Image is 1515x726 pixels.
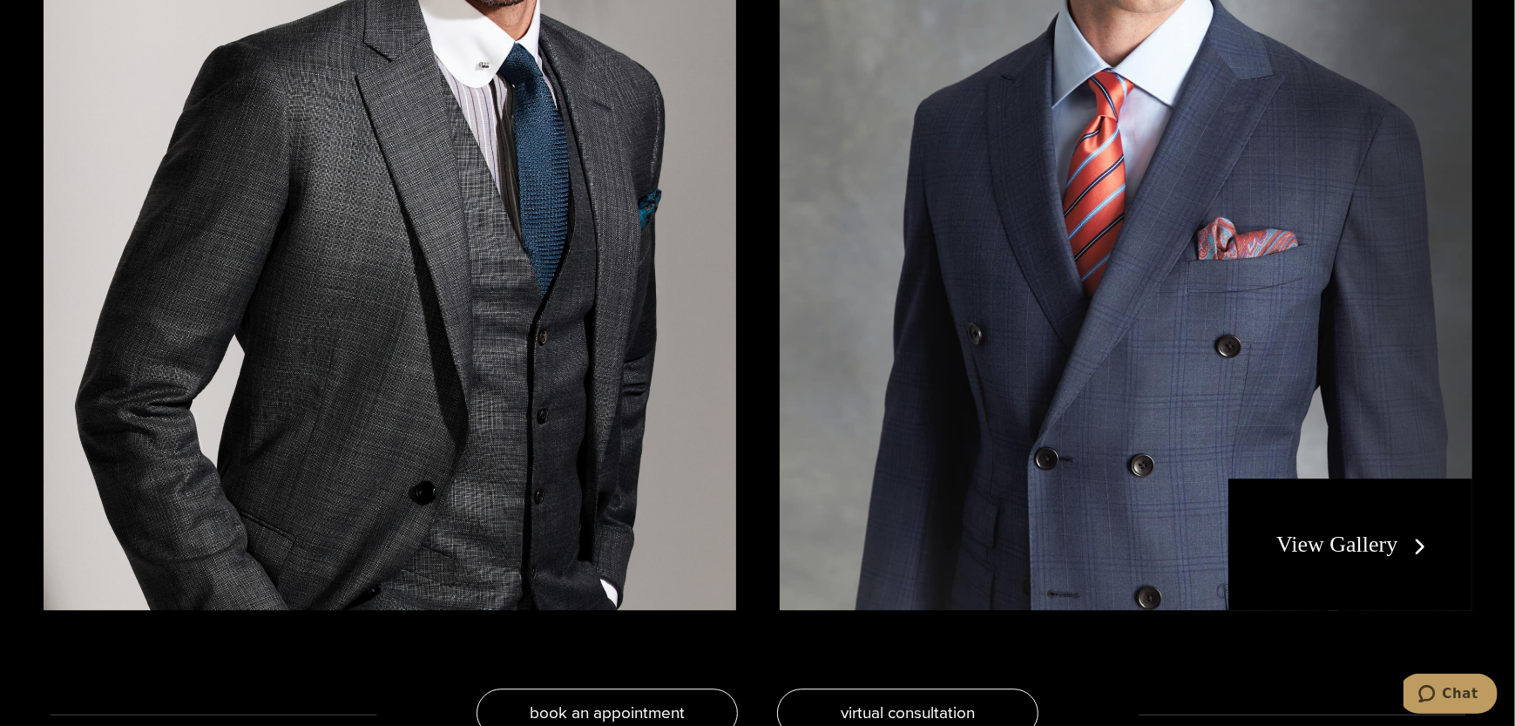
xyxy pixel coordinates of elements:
[841,700,975,725] span: virtual consultation
[1403,674,1498,717] iframe: Opens a widget where you can chat to one of our agents
[530,700,685,725] span: book an appointment
[1276,532,1432,557] a: View Gallery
